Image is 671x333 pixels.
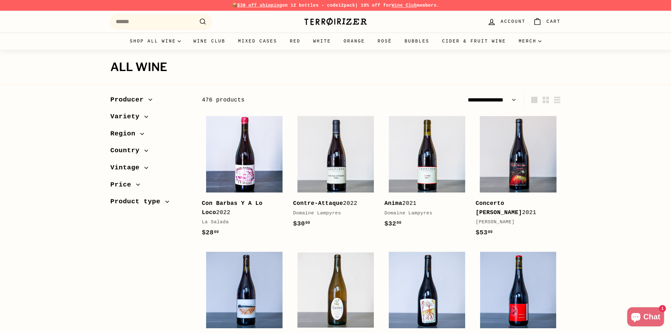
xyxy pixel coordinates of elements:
[110,95,148,105] span: Producer
[398,33,436,50] a: Bubbles
[384,210,463,217] div: Domaine Lampyres
[110,2,561,9] p: 📦 on 12 bottles - code | 10% off for members.
[293,200,343,206] b: Contre-Attaque
[392,3,417,8] a: Wine Club
[384,200,402,206] b: Anima
[202,219,280,226] div: La Salada
[110,145,144,156] span: Country
[232,33,283,50] a: Mixed Cases
[337,33,371,50] a: Orange
[110,162,144,173] span: Vintage
[293,199,372,208] div: 2022
[110,161,192,178] button: Vintage
[110,111,144,122] span: Variety
[384,220,401,227] span: $32
[307,33,337,50] a: White
[110,127,192,144] button: Region
[283,33,307,50] a: Red
[476,199,554,217] div: 2021
[529,12,564,31] a: Cart
[397,221,401,225] sup: 00
[110,195,192,212] button: Product type
[512,33,548,50] summary: Merch
[187,33,232,50] a: Wine Club
[476,112,561,244] a: Concerto [PERSON_NAME]2021[PERSON_NAME]
[110,61,561,74] h1: All wine
[237,3,282,8] span: $30 off shipping
[110,93,192,110] button: Producer
[371,33,398,50] a: Rosé
[384,112,469,235] a: Anima2021Domaine Lampyres
[110,180,136,190] span: Price
[476,219,554,226] div: [PERSON_NAME]
[293,210,372,217] div: Domaine Lampyres
[110,144,192,161] button: Country
[384,199,463,208] div: 2021
[546,18,561,25] span: Cart
[484,12,529,31] a: Account
[202,112,287,244] a: Con Barbas Y A Lo Loco2022La Salada
[436,33,512,50] a: Cider & Fruit Wine
[476,200,522,216] b: Concerto [PERSON_NAME]
[338,3,355,8] strong: 12pack
[202,95,381,105] div: 476 products
[488,230,492,234] sup: 00
[202,199,280,217] div: 2022
[202,229,219,236] span: $28
[293,220,310,227] span: $30
[110,178,192,195] button: Price
[476,229,493,236] span: $53
[110,196,165,207] span: Product type
[123,33,187,50] summary: Shop all wine
[98,33,573,50] div: Primary
[110,110,192,127] button: Variety
[625,307,666,328] inbox-online-store-chat: Shopify online store chat
[214,230,219,234] sup: 00
[202,200,262,216] b: Con Barbas Y A Lo Loco
[110,128,140,139] span: Region
[305,221,310,225] sup: 00
[293,112,378,235] a: Contre-Attaque2022Domaine Lampyres
[501,18,525,25] span: Account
